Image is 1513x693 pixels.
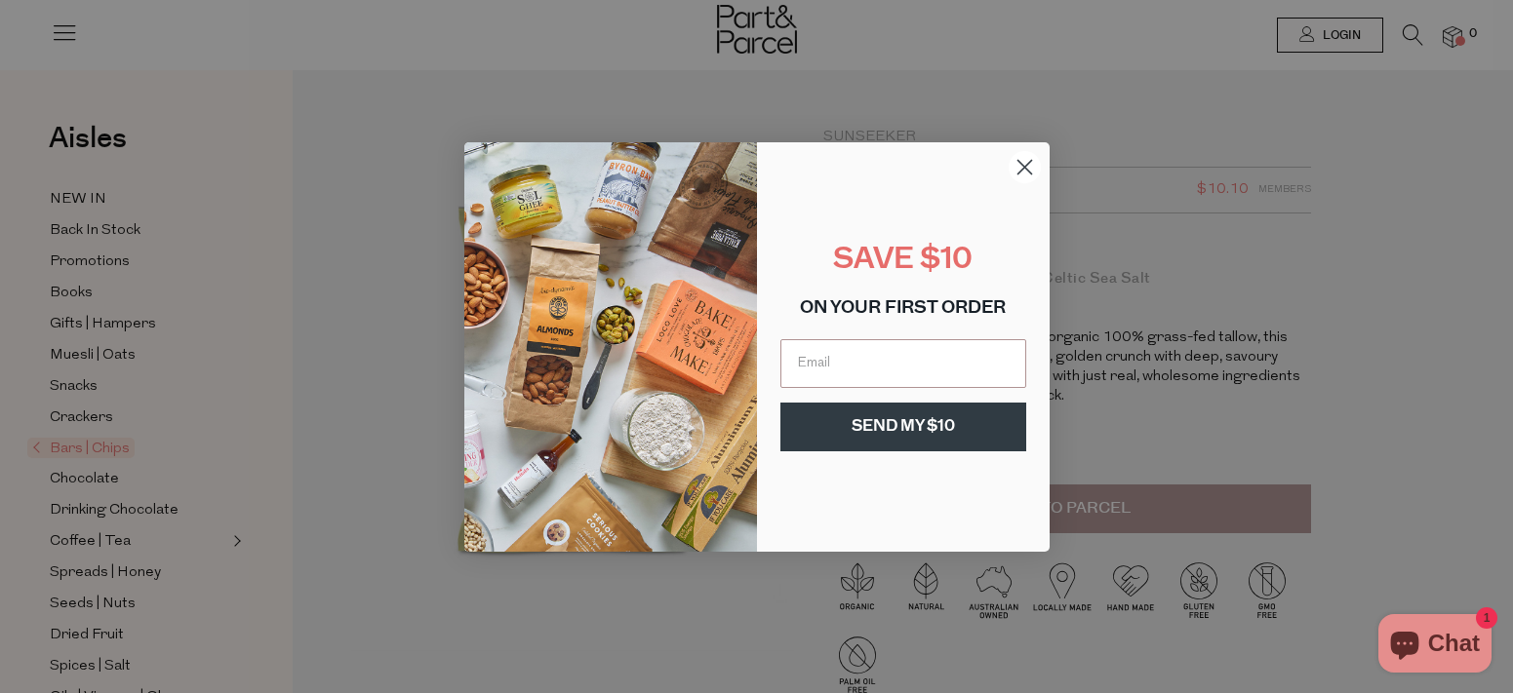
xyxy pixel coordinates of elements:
[1373,614,1497,677] inbox-online-store-chat: Shopify online store chat
[780,339,1026,388] input: Email
[833,246,973,276] span: SAVE $10
[800,300,1006,318] span: ON YOUR FIRST ORDER
[1008,150,1042,184] button: Close dialog
[780,403,1026,451] button: SEND MY $10
[464,142,757,552] img: 8150f546-27cf-4737-854f-2b4f1cdd6266.png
